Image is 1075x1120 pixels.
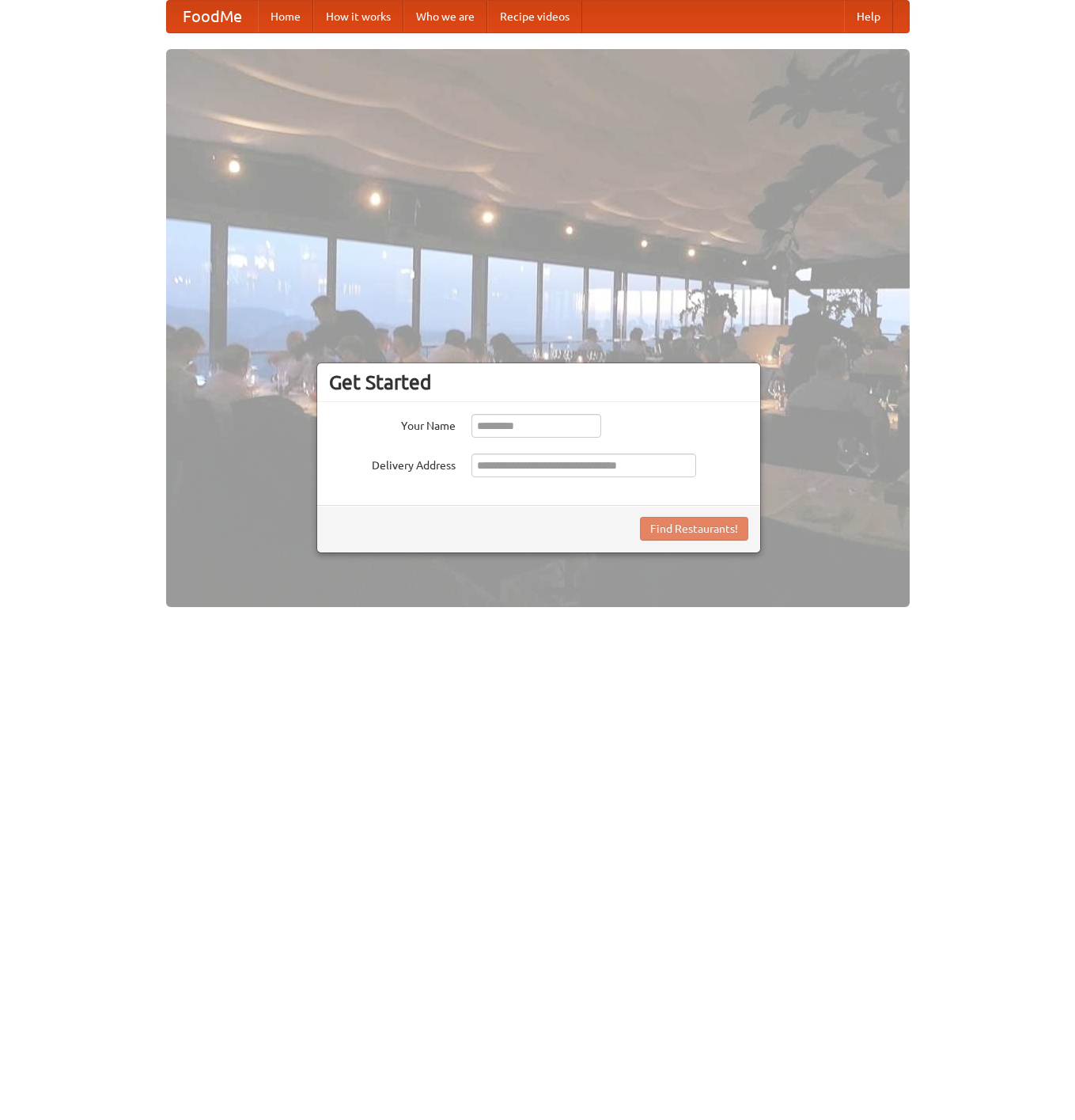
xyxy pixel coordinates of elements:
[329,454,456,473] label: Delivery Address
[329,370,748,394] h3: Get Started
[329,414,456,434] label: Your Name
[258,1,313,32] a: Home
[640,517,748,541] button: Find Restaurants!
[487,1,582,32] a: Recipe videos
[313,1,403,32] a: How it works
[403,1,487,32] a: Who we are
[167,1,258,32] a: FoodMe
[844,1,893,32] a: Help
